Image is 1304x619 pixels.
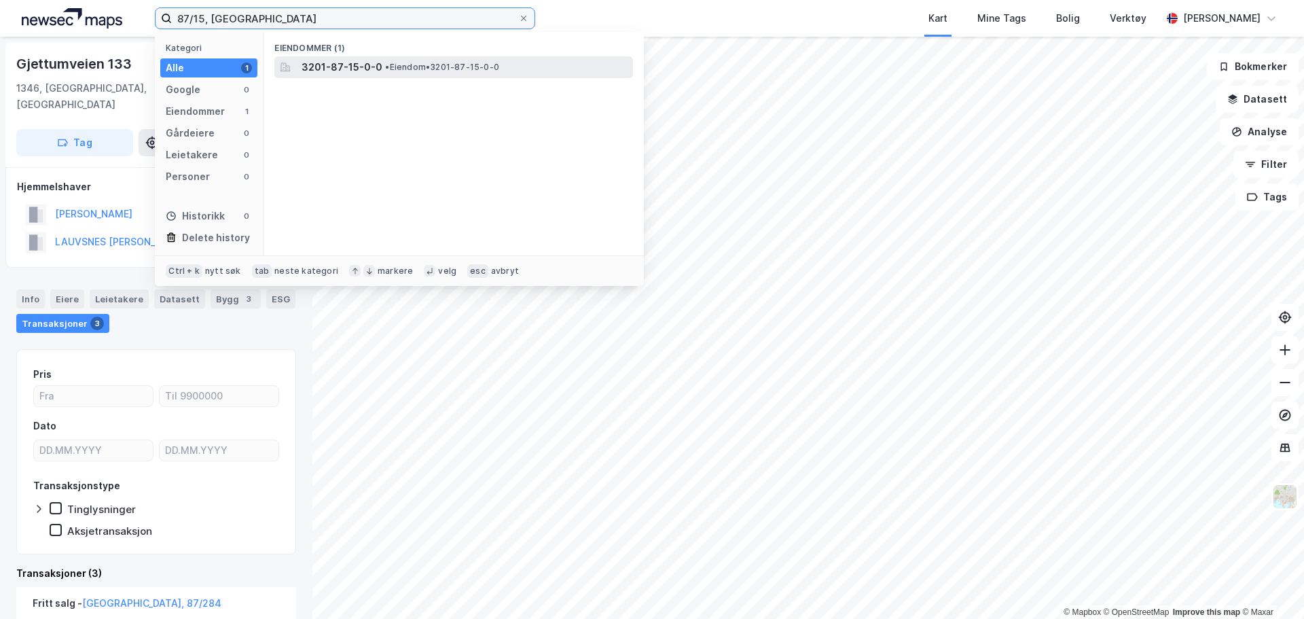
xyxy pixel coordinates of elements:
[1233,151,1299,178] button: Filter
[274,266,338,277] div: neste kategori
[438,266,456,277] div: velg
[50,289,84,308] div: Eiere
[1272,484,1298,510] img: Z
[82,597,221,609] a: [GEOGRAPHIC_DATA], 87/284
[166,208,225,224] div: Historikk
[241,128,252,139] div: 0
[491,266,519,277] div: avbryt
[166,103,225,120] div: Eiendommer
[154,289,205,308] div: Datasett
[16,289,45,308] div: Info
[241,171,252,182] div: 0
[166,60,184,76] div: Alle
[90,289,149,308] div: Leietakere
[1104,607,1170,617] a: OpenStreetMap
[1236,554,1304,619] iframe: Chat Widget
[1207,53,1299,80] button: Bokmerker
[302,59,382,75] span: 3201-87-15-0-0
[16,53,134,75] div: Gjettumveien 133
[17,179,295,195] div: Hjemmelshaver
[1220,118,1299,145] button: Analyse
[166,147,218,163] div: Leietakere
[385,62,389,72] span: •
[928,10,947,26] div: Kart
[16,80,190,113] div: 1346, [GEOGRAPHIC_DATA], [GEOGRAPHIC_DATA]
[467,264,488,278] div: esc
[166,82,200,98] div: Google
[1183,10,1261,26] div: [PERSON_NAME]
[160,440,278,461] input: DD.MM.YYYY
[33,418,56,434] div: Dato
[166,264,202,278] div: Ctrl + k
[1216,86,1299,113] button: Datasett
[977,10,1026,26] div: Mine Tags
[166,169,210,185] div: Personer
[160,386,278,406] input: Til 9900000
[385,62,499,73] span: Eiendom • 3201-87-15-0-0
[266,289,295,308] div: ESG
[34,386,153,406] input: Fra
[33,366,52,383] div: Pris
[1173,607,1240,617] a: Improve this map
[241,149,252,160] div: 0
[242,292,255,306] div: 3
[241,106,252,117] div: 1
[166,125,215,141] div: Gårdeiere
[172,8,518,29] input: Søk på adresse, matrikkel, gårdeiere, leietakere eller personer
[252,264,272,278] div: tab
[33,478,120,494] div: Transaksjonstype
[1235,183,1299,211] button: Tags
[16,129,133,156] button: Tag
[22,8,122,29] img: logo.a4113a55bc3d86da70a041830d287a7e.svg
[67,503,136,516] div: Tinglysninger
[33,595,221,617] div: Fritt salg -
[241,63,252,73] div: 1
[378,266,413,277] div: markere
[241,84,252,95] div: 0
[34,440,153,461] input: DD.MM.YYYY
[1064,607,1101,617] a: Mapbox
[211,289,261,308] div: Bygg
[1056,10,1080,26] div: Bolig
[264,32,644,56] div: Eiendommer (1)
[241,211,252,222] div: 0
[182,230,250,246] div: Delete history
[205,266,241,277] div: nytt søk
[67,525,152,537] div: Aksjetransaksjon
[16,565,296,582] div: Transaksjoner (3)
[90,317,104,330] div: 3
[166,43,257,53] div: Kategori
[1110,10,1146,26] div: Verktøy
[16,314,109,333] div: Transaksjoner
